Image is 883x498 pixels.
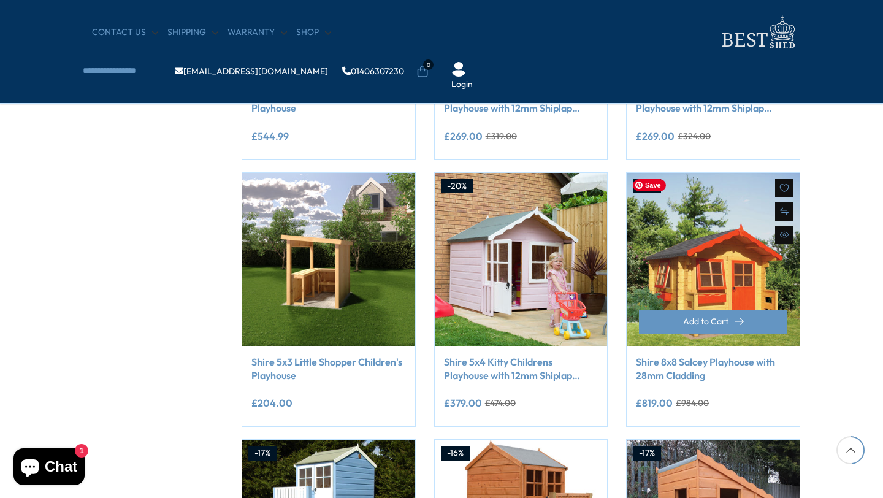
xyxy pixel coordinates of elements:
[683,317,728,326] span: Add to Cart
[251,131,289,141] ins: £544.99
[296,26,331,39] a: Shop
[444,398,482,408] ins: £379.00
[676,399,709,407] del: £984.00
[636,355,790,383] a: Shire 8x8 Salcey Playhouse with 28mm Cladding
[633,179,666,191] span: Save
[633,179,661,194] div: -17%
[486,132,517,140] del: £319.00
[251,355,406,383] a: Shire 5x3 Little Shopper Children's Playhouse
[10,448,88,488] inbox-online-store-chat: Shopify online store chat
[714,12,800,52] img: logo
[451,79,473,91] a: Login
[444,131,483,141] ins: £269.00
[441,179,473,194] div: -20%
[92,26,158,39] a: CONTACT US
[423,59,434,70] span: 0
[435,173,608,346] img: Shire 5x4 Kitty Childrens Playhouse with 12mm Shiplap cladding - Best Shed
[485,399,516,407] del: £474.00
[167,26,218,39] a: Shipping
[444,355,598,383] a: Shire 5x4 Kitty Childrens Playhouse with 12mm Shiplap cladding
[342,67,404,75] a: 01406307230
[639,310,787,334] button: Add to Cart
[633,446,661,461] div: -17%
[636,131,675,141] ins: £269.00
[227,26,287,39] a: Warranty
[248,446,277,461] div: -17%
[175,67,328,75] a: [EMAIL_ADDRESS][DOMAIN_NAME]
[416,66,429,78] a: 0
[441,446,470,461] div: -16%
[251,398,292,408] ins: £204.00
[451,62,466,77] img: User Icon
[678,132,711,140] del: £324.00
[636,398,673,408] ins: £819.00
